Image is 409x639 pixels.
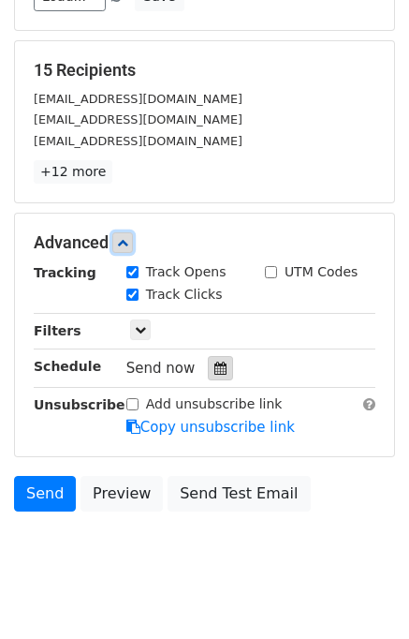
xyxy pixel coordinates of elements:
a: +12 more [34,160,112,184]
a: Copy unsubscribe link [126,419,295,436]
iframe: Chat Widget [315,549,409,639]
label: Track Opens [146,262,226,282]
small: [EMAIL_ADDRESS][DOMAIN_NAME] [34,92,242,106]
a: Send Test Email [168,476,310,512]
label: UTM Codes [285,262,358,282]
small: [EMAIL_ADDRESS][DOMAIN_NAME] [34,112,242,126]
h5: Advanced [34,232,375,253]
label: Add unsubscribe link [146,394,283,414]
strong: Tracking [34,265,96,280]
strong: Filters [34,323,81,338]
strong: Schedule [34,359,101,374]
label: Track Clicks [146,285,223,305]
small: [EMAIL_ADDRESS][DOMAIN_NAME] [34,134,242,148]
a: Send [14,476,76,512]
strong: Unsubscribe [34,397,125,412]
span: Send now [126,360,196,377]
a: Preview [80,476,163,512]
h5: 15 Recipients [34,60,375,81]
